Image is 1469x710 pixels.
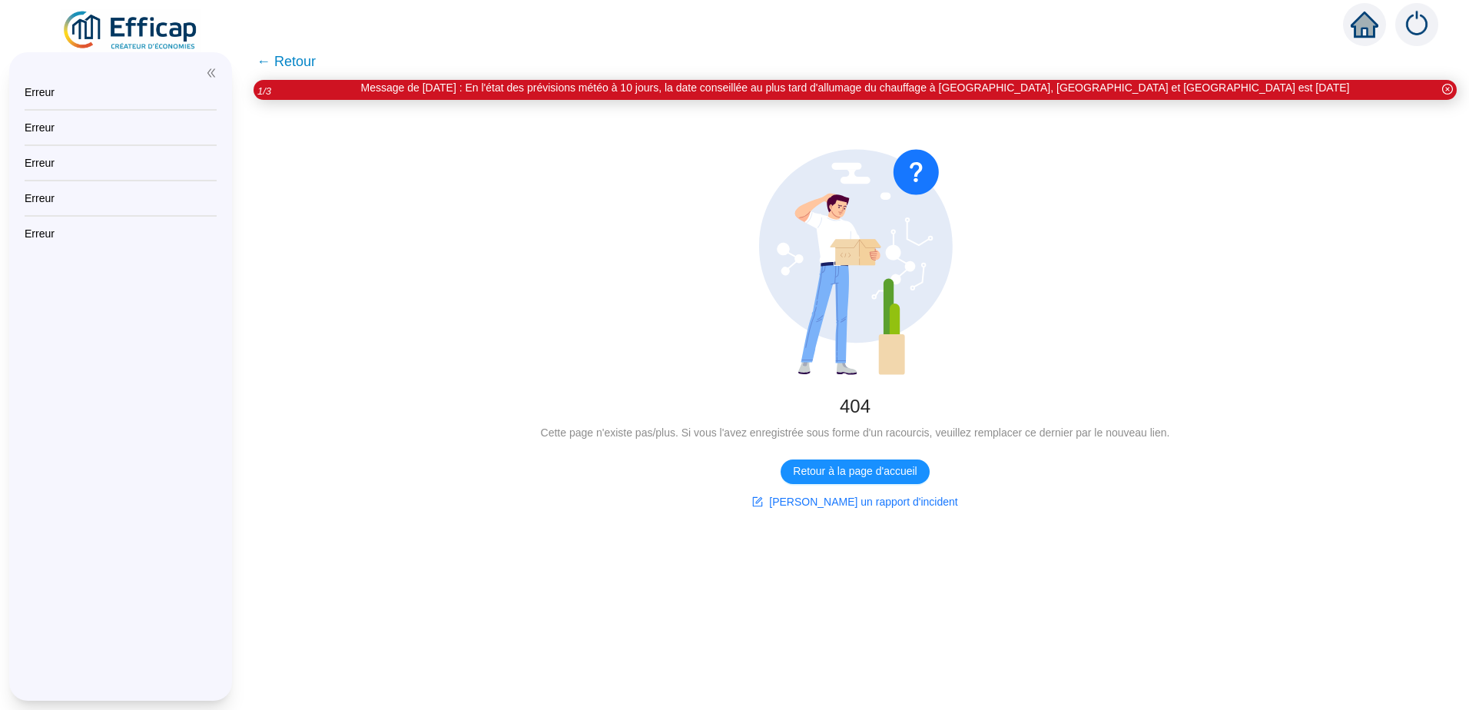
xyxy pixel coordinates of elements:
span: form [752,496,763,507]
div: Erreur [25,191,217,206]
div: Erreur [25,85,217,100]
button: Retour à la page d'accueil [781,460,929,484]
span: double-left [206,68,217,78]
div: Message de [DATE] : En l'état des prévisions météo à 10 jours, la date conseillée au plus tard d'... [361,80,1350,96]
span: home [1351,11,1378,38]
img: alerts [1395,3,1438,46]
span: Retour à la page d'accueil [793,463,917,479]
span: ← Retour [257,51,316,72]
button: [PERSON_NAME] un rapport d'incident [740,490,970,515]
span: close-circle [1442,84,1453,95]
div: Erreur [25,120,217,135]
img: efficap energie logo [61,9,201,52]
span: [PERSON_NAME] un rapport d'incident [769,494,957,510]
div: Erreur [25,155,217,171]
div: 404 [266,394,1444,419]
i: 1 / 3 [257,85,271,97]
div: Erreur [25,226,217,241]
div: Cette page n'existe pas/plus. Si vous l'avez enregistrée sous forme d'un racourcis, veuillez remp... [266,425,1444,441]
